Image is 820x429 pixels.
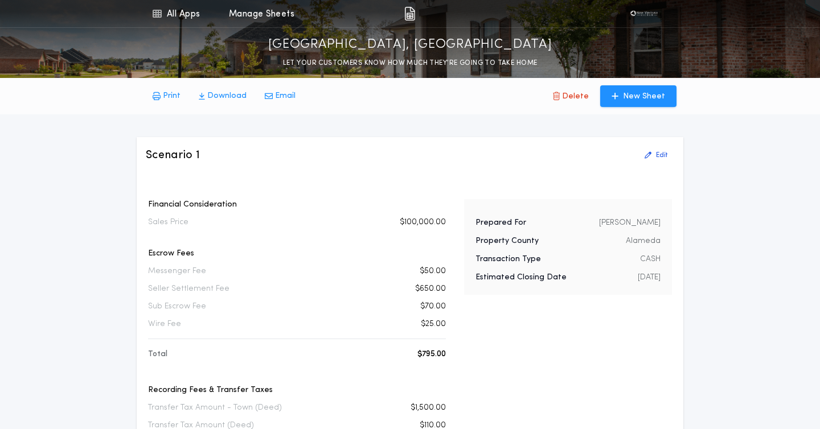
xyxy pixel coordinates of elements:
[146,147,200,163] h3: Scenario 1
[404,7,415,20] img: img
[544,85,598,107] button: Delete
[475,217,526,229] p: Prepared For
[148,199,446,211] p: Financial Consideration
[268,36,552,54] p: [GEOGRAPHIC_DATA], [GEOGRAPHIC_DATA]
[256,86,305,106] button: Email
[143,86,190,106] button: Print
[283,57,538,69] p: LET YOUR CUSTOMERS KNOW HOW MUCH THEY’RE GOING TO TAKE HOME
[623,91,665,102] p: New Sheet
[627,8,661,19] img: vs-icon
[475,236,539,247] p: Property County
[148,283,229,295] p: Seller Settlement Fee
[600,85,676,107] button: New Sheet
[626,236,661,247] p: Alameda
[599,217,661,229] p: [PERSON_NAME]
[400,217,446,228] p: $100,000.00
[148,301,206,312] p: Sub Escrow Fee
[148,402,282,414] p: Transfer Tax Amount - Town (Deed)
[207,90,247,102] p: Download
[148,349,167,360] p: Total
[411,402,446,414] p: $1,500.00
[417,349,446,360] p: $795.00
[475,272,567,283] p: Estimated Closing Date
[148,319,181,330] p: Wire Fee
[190,86,256,106] button: Download
[420,266,446,277] p: $50.00
[148,248,446,259] p: Escrow Fees
[640,254,661,265] p: CASH
[148,217,188,228] p: Sales Price
[562,91,589,102] p: Delete
[638,146,674,164] button: Edit
[148,266,206,277] p: Messenger Fee
[421,319,446,330] p: $25.00
[420,301,446,312] p: $70.00
[163,90,181,102] p: Print
[638,272,661,283] p: [DATE]
[475,254,541,265] p: Transaction Type
[656,151,667,160] p: Edit
[415,283,446,295] p: $650.00
[148,385,446,396] p: Recording Fees & Transfer Taxes
[275,90,296,102] p: Email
